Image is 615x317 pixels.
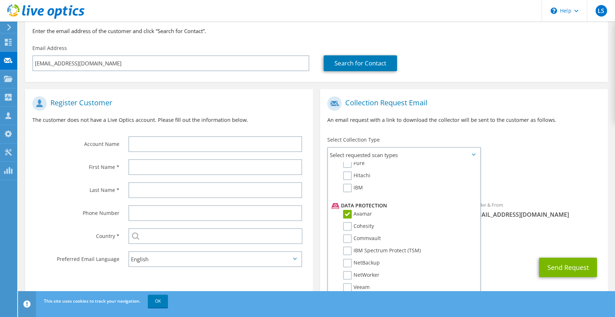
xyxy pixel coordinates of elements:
div: Requested Collections [320,165,608,194]
label: IBM Spectrum Protect (TSM) [343,247,421,255]
label: Avamar [343,210,372,219]
h1: Register Customer [32,96,302,111]
label: Commvault [343,234,381,243]
label: NetWorker [343,271,379,280]
li: Data Protection [330,201,476,210]
div: CC & Reply To [320,226,608,251]
h3: Enter the email address of the customer and click “Search for Contact”. [32,27,601,35]
label: Phone Number [32,205,119,217]
label: Account Name [32,136,119,148]
span: This site uses cookies to track your navigation. [44,298,140,304]
label: First Name * [32,159,119,171]
span: Select requested scan types [328,148,480,162]
p: The customer does not have a Live Optics account. Please fill out the information below. [32,116,306,124]
label: Select Collection Type [327,136,380,143]
label: Hitachi [343,171,370,180]
svg: \n [551,8,557,14]
label: Cohesity [343,222,374,231]
label: IBM [343,184,363,192]
label: Country * [32,228,119,240]
label: Veeam [343,283,370,292]
label: Preferred Email Language [32,251,119,263]
div: To [320,197,464,222]
h1: Collection Request Email [327,96,597,111]
label: NetBackup [343,259,380,267]
label: Email Address [32,45,67,52]
p: An email request with a link to download the collector will be sent to the customer as follows. [327,116,601,124]
a: OK [148,295,168,308]
label: Pure [343,159,365,168]
button: Send Request [539,258,597,277]
a: Search for Contact [324,55,397,71]
span: [EMAIL_ADDRESS][DOMAIN_NAME] [471,211,601,219]
span: LS [596,5,607,17]
div: Sender & From [464,197,608,222]
label: Last Name * [32,182,119,194]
